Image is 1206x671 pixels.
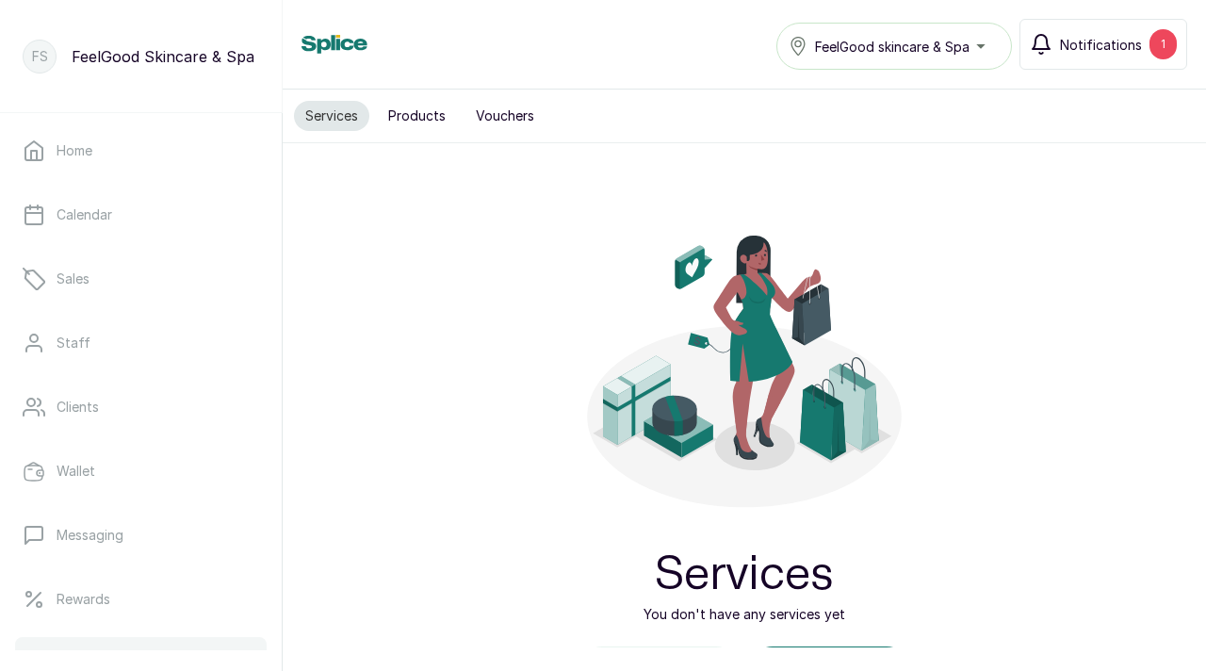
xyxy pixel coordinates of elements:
[57,526,123,545] p: Messaging
[15,573,267,626] a: Rewards
[57,462,95,481] p: Wallet
[1149,29,1177,59] div: 1
[15,188,267,241] a: Calendar
[655,545,834,605] h2: Services
[815,37,970,57] span: FeelGood skincare & Spa
[15,317,267,369] a: Staff
[57,334,90,352] p: Staff
[15,509,267,562] a: Messaging
[15,381,267,434] a: Clients
[57,398,99,417] p: Clients
[57,270,90,288] p: Sales
[377,101,457,131] button: Products
[32,47,48,66] p: FS
[57,590,110,609] p: Rewards
[294,101,369,131] button: Services
[776,23,1012,70] button: FeelGood skincare & Spa
[15,124,267,177] a: Home
[1019,19,1187,70] button: Notifications1
[464,101,546,131] button: Vouchers
[1060,35,1142,55] span: Notifications
[15,445,267,498] a: Wallet
[57,141,92,160] p: Home
[72,45,254,68] p: FeelGood Skincare & Spa
[57,205,112,224] p: Calendar
[15,253,267,305] a: Sales
[644,605,845,624] p: You don't have any services yet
